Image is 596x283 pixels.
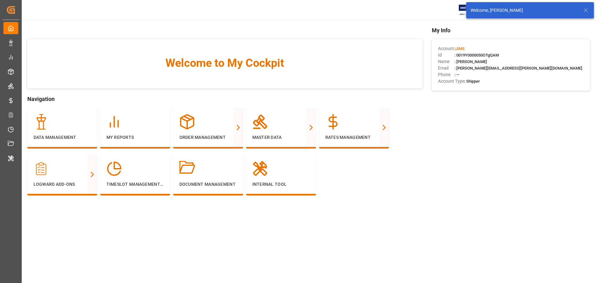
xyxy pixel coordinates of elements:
span: JIMS [455,46,465,51]
p: Logward Add-ons [34,181,91,188]
p: Rates Management [325,134,383,141]
p: Master Data [252,134,310,141]
span: : Shipper [464,79,480,84]
p: Timeslot Management V2 [106,181,164,188]
span: : [454,46,465,51]
p: Order Management [179,134,237,141]
span: Id [438,52,454,58]
span: : — [454,72,459,77]
p: My Reports [106,134,164,141]
img: Exertis%20JAM%20-%20Email%20Logo.jpg_1722504956.jpg [459,5,480,16]
span: : [PERSON_NAME][EMAIL_ADDRESS][PERSON_NAME][DOMAIN_NAME] [454,66,582,71]
span: : [PERSON_NAME] [454,59,487,64]
span: Phone [438,71,454,78]
span: Welcome to My Cockpit [40,55,410,71]
p: Document Management [179,181,237,188]
span: Email [438,65,454,71]
span: Navigation [27,95,422,103]
p: Internal Tool [252,181,310,188]
p: Data Management [34,134,91,141]
span: Name [438,58,454,65]
span: Account Type [438,78,464,84]
span: : 0019Y0000050OTgQAM [454,53,499,57]
div: Welcome, [PERSON_NAME] [471,7,577,14]
span: Account [438,45,454,52]
span: My Info [432,26,590,34]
